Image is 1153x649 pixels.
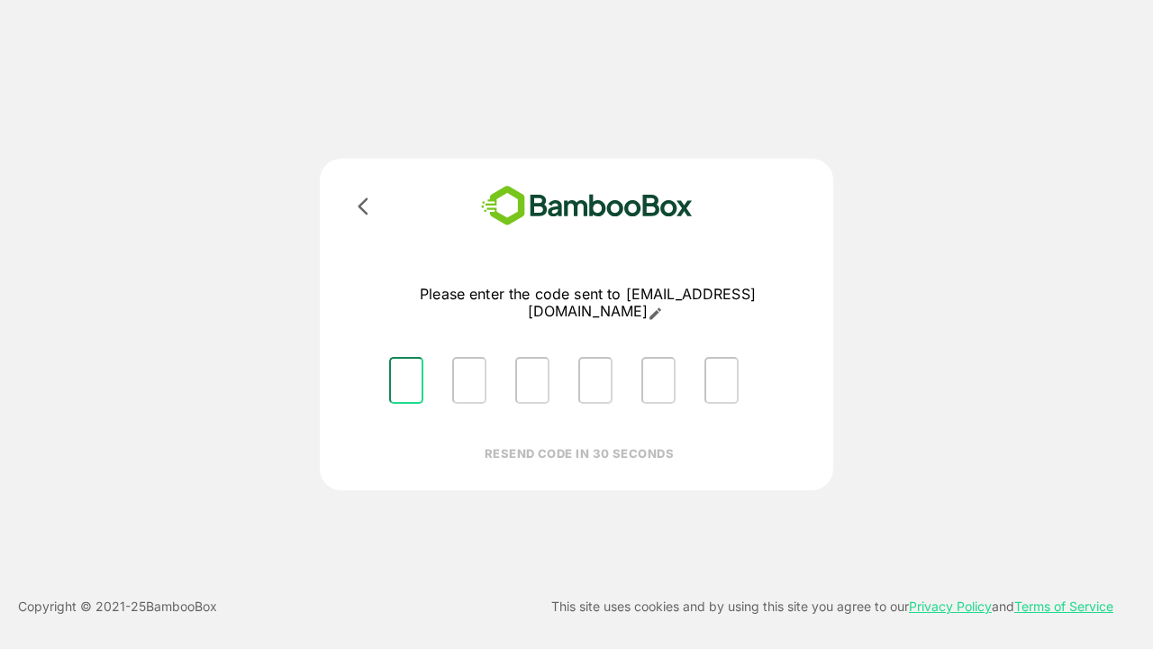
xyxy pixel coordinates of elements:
a: Terms of Service [1014,599,1113,614]
img: bamboobox [455,180,719,232]
input: Please enter OTP character 3 [515,357,549,404]
input: Please enter OTP character 1 [389,357,423,404]
p: This site uses cookies and by using this site you agree to our and [551,596,1113,617]
input: Please enter OTP character 5 [641,357,676,404]
a: Privacy Policy [909,599,992,614]
input: Please enter OTP character 6 [704,357,739,404]
p: Copyright © 2021- 25 BambooBox [18,596,217,617]
input: Please enter OTP character 2 [452,357,486,404]
p: Please enter the code sent to [EMAIL_ADDRESS][DOMAIN_NAME] [375,286,801,321]
input: Please enter OTP character 4 [578,357,613,404]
